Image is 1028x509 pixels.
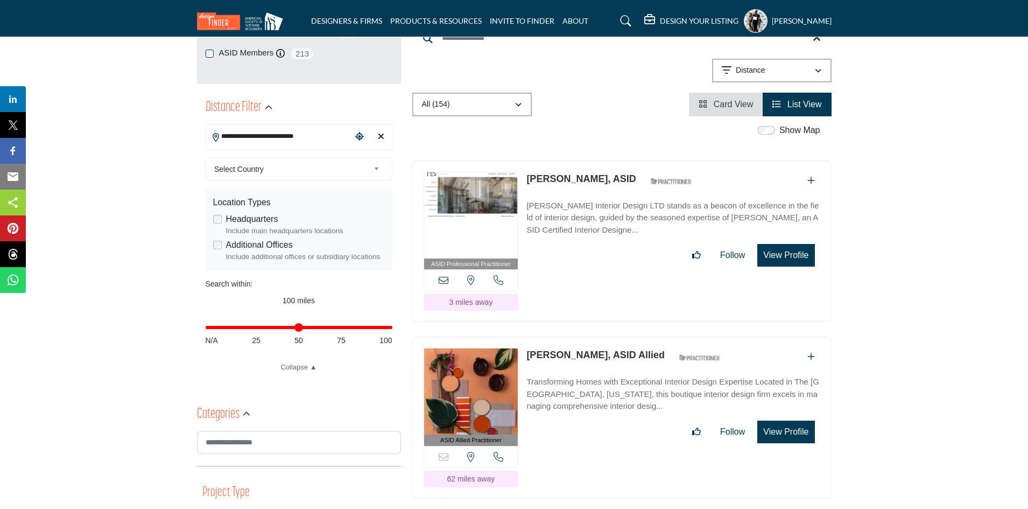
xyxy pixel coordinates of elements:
[526,193,820,236] a: [PERSON_NAME] Interior Design LTD stands as a beacon of excellence in the field of interior desig...
[337,335,346,346] span: 75
[526,376,820,413] p: Transforming Homes with Exceptional Interior Design Expertise Located in The [GEOGRAPHIC_DATA], [...
[226,213,278,226] label: Headquarters
[712,59,832,82] button: Distance
[763,93,831,116] li: List View
[699,100,753,109] a: View Card
[373,125,389,149] div: Clear search location
[424,172,518,259] img: Debra Browne, ASID
[526,172,636,186] p: Debra Browne, ASID
[526,350,665,360] a: [PERSON_NAME], ASID Allied
[431,260,511,269] span: ASID Professional Practitioner
[772,100,821,109] a: View List
[744,9,768,33] button: Show hide supplier dropdown
[311,16,382,25] a: DESIGNERS & FIRMS
[197,405,240,424] h2: Categories
[787,100,822,109] span: List View
[440,436,502,445] span: ASID Allied Practitioner
[206,362,392,373] a: Collapse ▲
[713,245,752,266] button: Follow
[213,196,385,209] div: Location Types
[412,93,532,116] button: All (154)
[197,431,401,454] input: Search Category
[252,335,260,346] span: 25
[646,175,695,188] img: ASID Qualified Practitioners Badge Icon
[675,351,723,364] img: ASID Qualified Practitioners Badge Icon
[290,47,314,60] span: 213
[422,99,450,110] p: All (154)
[685,421,708,443] button: Like listing
[206,98,262,117] h2: Distance Filter
[206,50,214,58] input: ASID Members checkbox
[197,12,288,30] img: Site Logo
[713,421,752,443] button: Follow
[379,335,392,346] span: 100
[214,163,369,176] span: Select Country
[351,125,368,149] div: Choose your current location
[206,278,392,290] div: Search within:
[226,239,293,252] label: Additional Offices
[526,348,665,362] p: Courtney Werber, ASID Allied
[202,483,250,503] button: Project Type
[526,173,636,184] a: [PERSON_NAME], ASID
[390,16,482,25] a: PRODUCTS & RESOURCES
[736,65,765,76] p: Distance
[424,172,518,270] a: ASID Professional Practitioner
[562,16,588,25] a: ABOUT
[526,200,820,236] p: [PERSON_NAME] Interior Design LTD stands as a beacon of excellence in the field of interior desig...
[757,421,814,443] button: View Profile
[610,12,638,30] a: Search
[294,335,303,346] span: 50
[424,348,518,435] img: Courtney Werber, ASID Allied
[772,16,832,26] h5: [PERSON_NAME]
[644,15,738,27] div: DESIGN YOUR LISTING
[449,298,492,306] span: 3 miles away
[689,93,763,116] li: Card View
[412,25,832,51] input: Search Keyword
[447,475,495,483] span: 62 miles away
[757,244,814,267] button: View Profile
[424,348,518,446] a: ASID Allied Practitioner
[714,100,754,109] span: Card View
[206,126,351,147] input: Search Location
[807,176,815,185] a: Add To List
[779,124,820,137] label: Show Map
[526,369,820,413] a: Transforming Homes with Exceptional Interior Design Expertise Located in The [GEOGRAPHIC_DATA], [...
[685,245,708,266] button: Like listing
[226,226,385,236] div: Include main headquarters locations
[226,252,385,262] div: Include additional offices or subsidiary locations
[660,16,738,26] h5: DESIGN YOUR LISTING
[807,352,815,361] a: Add To List
[219,47,274,59] label: ASID Members
[283,296,315,305] span: 100 miles
[490,16,554,25] a: INVITE TO FINDER
[206,335,218,346] span: N/A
